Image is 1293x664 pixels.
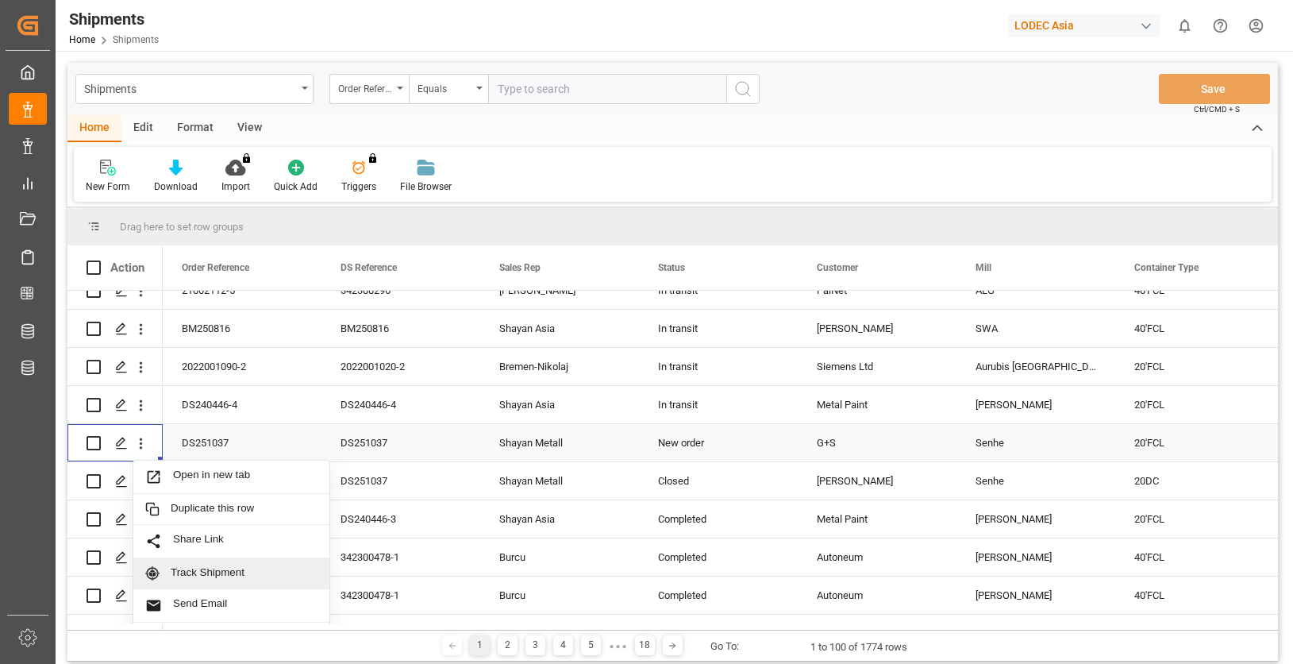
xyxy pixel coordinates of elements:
div: 5 [581,635,601,655]
div: 1 [470,635,490,655]
div: [PERSON_NAME] [480,615,639,652]
div: Shipments [69,7,159,31]
div: BM250816 [321,310,480,347]
div: [PERSON_NAME] [480,272,639,309]
span: Drag here to set row groups [120,221,244,233]
div: [PERSON_NAME] [956,577,1115,614]
div: 3 [525,635,545,655]
button: open menu [409,74,488,104]
div: DS240446-4 [321,386,480,423]
span: Order Reference [182,262,249,273]
div: DS251037 [163,424,321,461]
div: Quick Add [274,180,317,194]
div: DS251037 [321,424,480,461]
a: Home [69,34,95,45]
button: show 0 new notifications [1167,8,1203,44]
div: Action [110,261,144,275]
span: Sales Rep [499,262,541,273]
div: 342300387 [321,615,480,652]
div: Shipments [84,78,296,98]
div: [PERSON_NAME] [956,539,1115,576]
div: 20'FCL [1115,386,1274,423]
div: 20'FCL [1115,348,1274,385]
div: Senhe [956,424,1115,461]
div: Bremen-Nikolaj [480,348,639,385]
div: 20DC [1115,462,1274,500]
div: In transit [639,348,798,385]
div: Shayan Asia [480,386,639,423]
div: DS240446-4 [163,386,321,423]
div: Press SPACE to select this row. [67,462,163,500]
div: Equals [418,78,471,96]
div: New order [639,424,798,461]
div: Senhe [956,462,1115,500]
div: DS240446-3 [321,500,480,538]
div: Home [67,115,121,142]
div: 40'FCL [1115,310,1274,347]
div: Shayan Asia [480,500,639,538]
div: Autoneum [798,577,956,614]
div: 20'FCL [1115,500,1274,538]
div: Burcu [480,539,639,576]
div: ALG [956,272,1115,309]
div: Burcu [480,577,639,614]
div: 40'FCL [1115,539,1274,576]
span: Status [658,262,685,273]
div: 1 to 100 of 1774 rows [810,639,907,655]
div: Press SPACE to select this row. [67,615,163,653]
div: In transit [639,310,798,347]
div: [PERSON_NAME] [798,462,956,500]
div: Press SPACE to select this row. [67,424,163,462]
div: 4 [553,635,573,655]
div: Go To: [710,639,739,654]
div: New Form [86,180,130,194]
div: 342300296 [321,272,480,309]
div: [PERSON_NAME] [956,386,1115,423]
div: Shayan Metall [480,424,639,461]
div: 20'FCL [1115,424,1274,461]
div: Completed [639,615,798,652]
button: Save [1159,74,1270,104]
div: 40'FCL [1115,615,1274,652]
div: In transit [639,386,798,423]
div: Press SPACE to select this row. [67,272,163,310]
div: Siemens Ltd [798,348,956,385]
span: Ctrl/CMD + S [1194,103,1240,115]
span: DS Reference [341,262,397,273]
button: LODEC Asia [1008,10,1167,41]
div: Press SPACE to select this row. [67,310,163,348]
button: open menu [75,74,314,104]
span: Customer [817,262,858,273]
div: Edit [121,115,165,142]
div: LODEC Asia [1008,14,1160,37]
div: 21002112-5 [163,272,321,309]
div: Shayan Asia [480,310,639,347]
span: Container Type [1134,262,1199,273]
div: BM250816 [163,310,321,347]
div: 2 [498,635,518,655]
div: Completed [639,577,798,614]
div: DS251037 [321,462,480,500]
button: open menu [329,74,409,104]
div: Completed [639,500,798,538]
div: 18 [635,635,655,655]
div: 2022001090-2 [163,348,321,385]
div: Press SPACE to select this row. [67,577,163,615]
div: [PERSON_NAME] [798,310,956,347]
div: 2022001020-2 [321,348,480,385]
div: Completed [639,539,798,576]
button: Help Center [1203,8,1238,44]
div: Order Reference [338,78,392,96]
div: Download [154,180,198,194]
div: Autoneum [798,539,956,576]
div: Metal Paint [798,500,956,538]
div: Metal Paint [798,386,956,423]
button: search button [726,74,760,104]
div: ALG [956,615,1115,652]
div: Aurubis [GEOGRAPHIC_DATA] [956,348,1115,385]
div: 40'FCL [1115,272,1274,309]
div: G+S [798,424,956,461]
span: Mill [976,262,991,273]
div: 342300478-1 [321,539,480,576]
input: Type to search [488,74,726,104]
